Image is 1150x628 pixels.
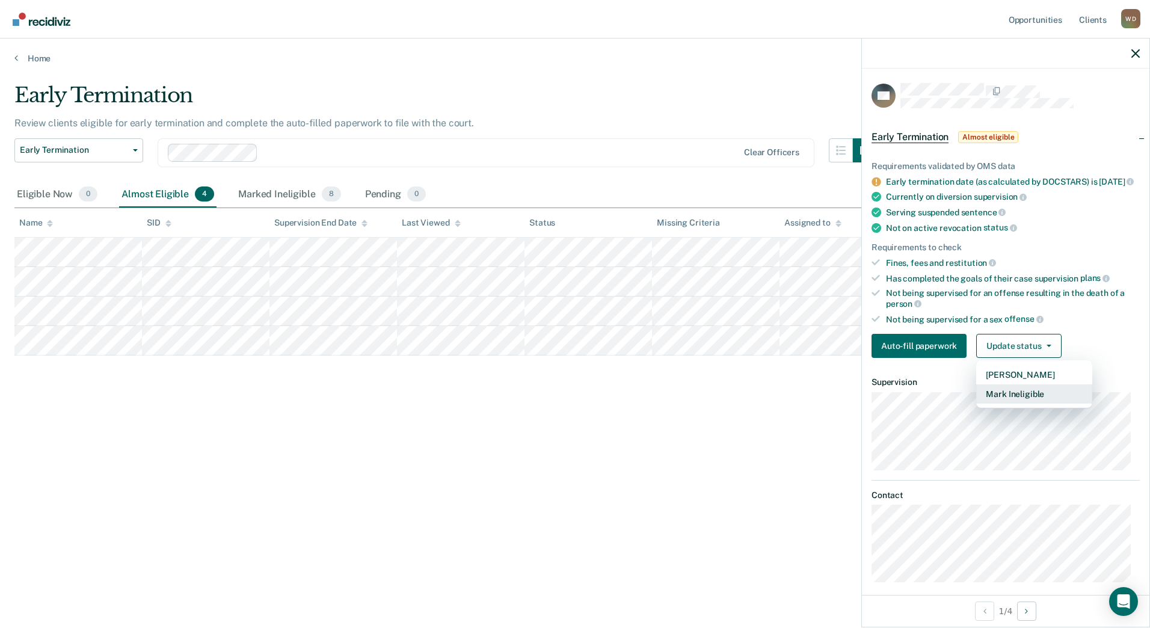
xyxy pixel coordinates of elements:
[274,218,367,228] div: Supervision End Date
[872,334,971,358] a: Navigate to form link
[1121,9,1140,28] button: Profile dropdown button
[872,334,967,358] button: Auto-fill paperwork
[886,207,1140,218] div: Serving suspended
[529,218,555,228] div: Status
[862,595,1149,627] div: 1 / 4
[872,131,949,143] span: Early Termination
[886,191,1140,202] div: Currently on diversion
[402,218,460,228] div: Last Viewed
[363,182,428,208] div: Pending
[1080,273,1110,283] span: plans
[14,53,1136,64] a: Home
[886,299,921,309] span: person
[322,186,341,202] span: 8
[657,218,720,228] div: Missing Criteria
[79,186,97,202] span: 0
[886,273,1140,284] div: Has completed the goals of their case supervision
[958,131,1018,143] span: Almost eligible
[236,182,343,208] div: Marked Ineligible
[872,377,1140,387] dt: Supervision
[119,182,217,208] div: Almost Eligible
[961,208,1006,217] span: sentence
[862,118,1149,156] div: Early TerminationAlmost eligible
[195,186,214,202] span: 4
[886,314,1140,325] div: Not being supervised for a sex
[886,176,1140,187] div: Early termination date (as calculated by DOCSTARS) is [DATE]
[976,334,1061,358] button: Update status
[886,257,1140,268] div: Fines, fees and
[1017,602,1036,621] button: Next Opportunity
[14,117,474,129] p: Review clients eligible for early termination and complete the auto-filled paperwork to file with...
[1121,9,1140,28] div: W D
[784,218,841,228] div: Assigned to
[14,182,100,208] div: Eligible Now
[147,218,171,228] div: SID
[872,490,1140,500] dt: Contact
[744,147,799,158] div: Clear officers
[983,223,1017,232] span: status
[976,384,1092,404] button: Mark Ineligible
[19,218,53,228] div: Name
[407,186,426,202] span: 0
[975,602,994,621] button: Previous Opportunity
[872,242,1140,253] div: Requirements to check
[20,145,128,155] span: Early Termination
[886,288,1140,309] div: Not being supervised for an offense resulting in the death of a
[974,192,1027,202] span: supervision
[14,83,877,117] div: Early Termination
[886,223,1140,233] div: Not on active revocation
[946,258,996,268] span: restitution
[1004,314,1044,324] span: offense
[1109,587,1138,616] div: Open Intercom Messenger
[976,365,1092,384] button: [PERSON_NAME]
[872,161,1140,171] div: Requirements validated by OMS data
[13,13,70,26] img: Recidiviz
